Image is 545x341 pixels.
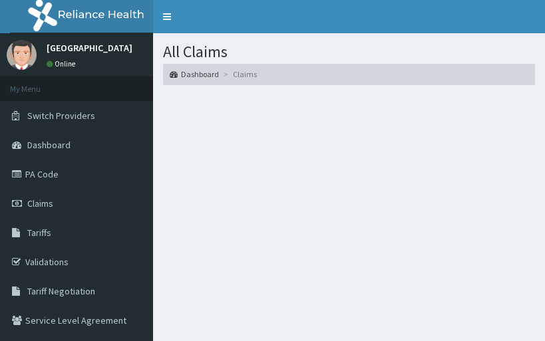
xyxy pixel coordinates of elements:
a: Online [47,59,79,68]
a: Dashboard [170,68,219,80]
p: [GEOGRAPHIC_DATA] [47,43,132,53]
span: Claims [27,197,53,209]
span: Tariff Negotiation [27,285,95,297]
span: Tariffs [27,227,51,239]
li: Claims [220,68,257,80]
img: User Image [7,40,37,70]
h1: All Claims [163,43,535,60]
span: Switch Providers [27,110,95,122]
span: Dashboard [27,139,71,151]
